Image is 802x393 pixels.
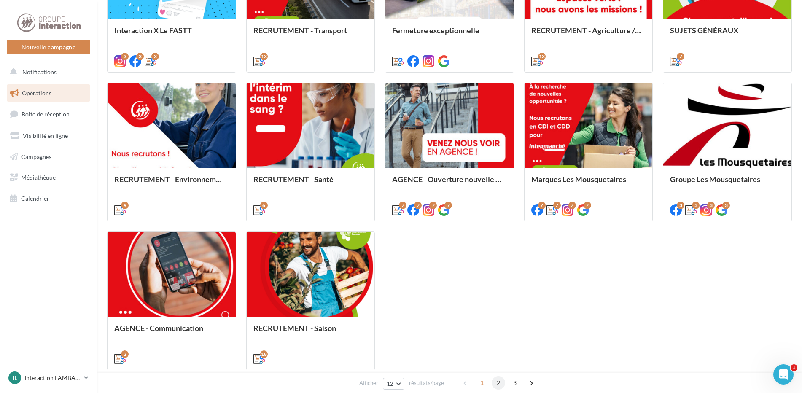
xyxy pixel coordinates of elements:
[531,26,646,43] div: RECRUTEMENT - Agriculture / Espaces verts
[7,370,90,386] a: IL Interaction LAMBALLE
[670,26,785,43] div: SUJETS GÉNÉRAUX
[260,53,268,60] div: 13
[392,26,507,43] div: Fermeture exceptionnelle
[392,175,507,192] div: AGENCE - Ouverture nouvelle agence
[21,174,56,181] span: Médiathèque
[253,26,368,43] div: RECRUTEMENT - Transport
[260,202,268,209] div: 6
[531,175,646,192] div: Marques Les Mousquetaires
[707,202,715,209] div: 3
[508,376,522,390] span: 3
[260,350,268,358] div: 18
[5,169,92,186] a: Médiathèque
[136,53,144,60] div: 3
[23,132,68,139] span: Visibilité en ligne
[21,195,49,202] span: Calendrier
[399,202,406,209] div: 7
[121,53,129,60] div: 3
[121,350,129,358] div: 2
[791,364,797,371] span: 1
[538,53,546,60] div: 13
[5,105,92,123] a: Boîte de réception
[151,53,159,60] div: 3
[387,380,394,387] span: 12
[553,202,561,209] div: 7
[22,110,70,118] span: Boîte de réception
[21,153,51,160] span: Campagnes
[114,175,229,192] div: RECRUTEMENT - Environnement
[383,378,404,390] button: 12
[253,324,368,341] div: RECRUTEMENT - Saison
[13,374,17,382] span: IL
[568,202,576,209] div: 7
[114,26,229,43] div: Interaction X Le FASTT
[5,63,89,81] button: Notifications
[114,324,229,341] div: AGENCE - Communication
[5,148,92,166] a: Campagnes
[475,376,489,390] span: 1
[584,202,591,209] div: 7
[444,202,452,209] div: 7
[677,53,684,60] div: 7
[22,89,51,97] span: Opérations
[22,68,57,75] span: Notifications
[677,202,684,209] div: 3
[5,190,92,207] a: Calendrier
[722,202,730,209] div: 3
[7,40,90,54] button: Nouvelle campagne
[409,379,444,387] span: résultats/page
[24,374,81,382] p: Interaction LAMBALLE
[773,364,794,385] iframe: Intercom live chat
[359,379,378,387] span: Afficher
[492,376,505,390] span: 2
[692,202,700,209] div: 3
[414,202,422,209] div: 7
[429,202,437,209] div: 7
[670,175,785,192] div: Groupe Les Mousquetaires
[5,84,92,102] a: Opérations
[538,202,546,209] div: 7
[5,127,92,145] a: Visibilité en ligne
[121,202,129,209] div: 9
[253,175,368,192] div: RECRUTEMENT - Santé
